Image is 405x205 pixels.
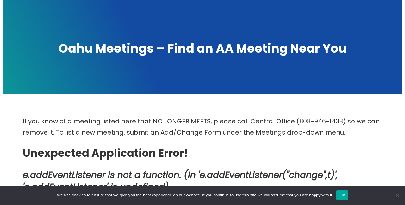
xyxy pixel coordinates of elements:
h2: Unexpected Application Error! [23,147,382,160]
span: No [394,192,400,198]
button: Ok [336,190,348,200]
h1: Oahu Meetings – Find an AA Meeting Near You [9,40,396,57]
span: We use cookies to ensure that we give you the best experience on our website. If you continue to ... [57,192,333,198]
p: If you know of a meeting listed here that NO LONGER MEETS, please call Central Office (808-946-14... [23,116,382,138]
h3: e.addEventListener is not a function. (In 'e.addEventListener("change",t)', 'e.addEventListener' ... [23,169,382,193]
